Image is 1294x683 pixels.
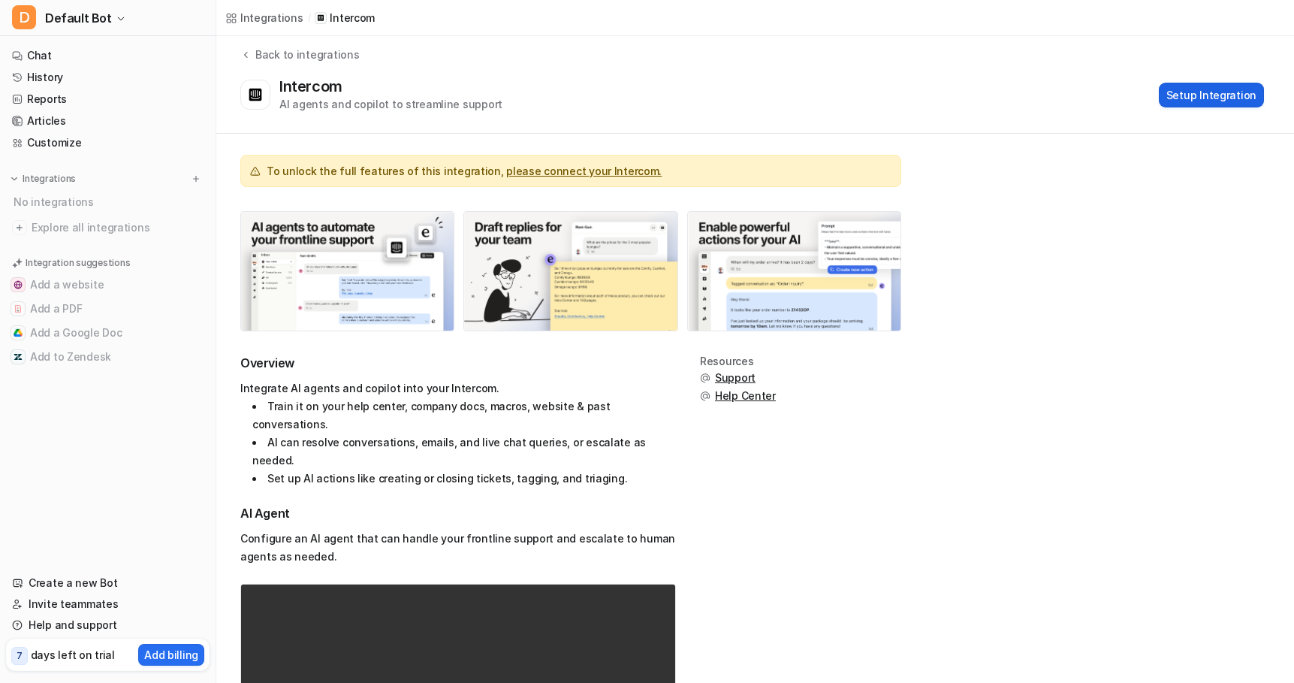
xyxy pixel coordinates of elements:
img: support.svg [700,391,710,401]
li: Train it on your help center, company docs, macros, website & past conversations. [252,397,676,434]
button: Back to integrations [240,47,359,77]
button: Add a Google DocAdd a Google Doc [6,321,210,345]
button: Support [700,370,776,385]
img: Add a Google Doc [14,328,23,337]
a: History [6,67,210,88]
button: Add a PDFAdd a PDF [6,297,210,321]
p: Configure an AI agent that can handle your frontline support and escalate to human agents as needed. [240,530,676,566]
img: Add a PDF [14,304,23,313]
a: Chat [6,45,210,66]
span: / [308,11,311,25]
a: Help and support [6,615,210,636]
a: Intercom [315,11,375,26]
img: explore all integrations [12,220,27,235]
div: Resources [700,355,776,367]
span: Support [715,370,756,385]
p: Intercom [330,11,375,26]
a: Articles [6,110,210,131]
li: AI can resolve conversations, emails, and live chat queries, or escalate as needed. [252,434,676,470]
button: Add a websiteAdd a website [6,273,210,297]
div: No integrations [9,189,210,214]
p: Integration suggestions [26,256,130,270]
li: Set up AI actions like creating or closing tickets, tagging, and triaging. [252,470,676,488]
button: Help Center [700,388,776,403]
span: To unlock the full features of this integration, [267,163,662,179]
div: Integrations [240,10,303,26]
p: Add billing [144,647,198,663]
button: Add to ZendeskAdd to Zendesk [6,345,210,369]
p: 7 [17,649,23,663]
span: Help Center [715,388,776,403]
img: support.svg [700,373,710,383]
div: Back to integrations [251,47,359,62]
p: days left on trial [31,647,115,663]
button: Add billing [138,644,204,666]
a: please connect your Intercom. [506,165,662,177]
a: Customize [6,132,210,153]
img: Add a website [14,280,23,289]
a: Explore all integrations [6,217,210,238]
div: Intercom [279,77,348,95]
button: Integrations [6,171,80,186]
a: Create a new Bot [6,573,210,594]
div: AI agents and copilot to streamline support [279,96,502,112]
span: D [12,5,36,29]
p: Integrations [23,173,76,185]
span: Explore all integrations [32,216,204,240]
a: Reports [6,89,210,110]
span: Default Bot [45,8,112,29]
div: Integrate AI agents and copilot into your Intercom. [240,379,676,488]
h3: AI Agent [240,506,676,521]
img: menu_add.svg [191,174,201,184]
button: Setup Integration [1159,83,1264,107]
img: Add to Zendesk [14,352,23,361]
img: expand menu [9,174,20,184]
a: Invite teammates [6,594,210,615]
h2: Overview [240,355,676,370]
a: Integrations [225,10,303,26]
